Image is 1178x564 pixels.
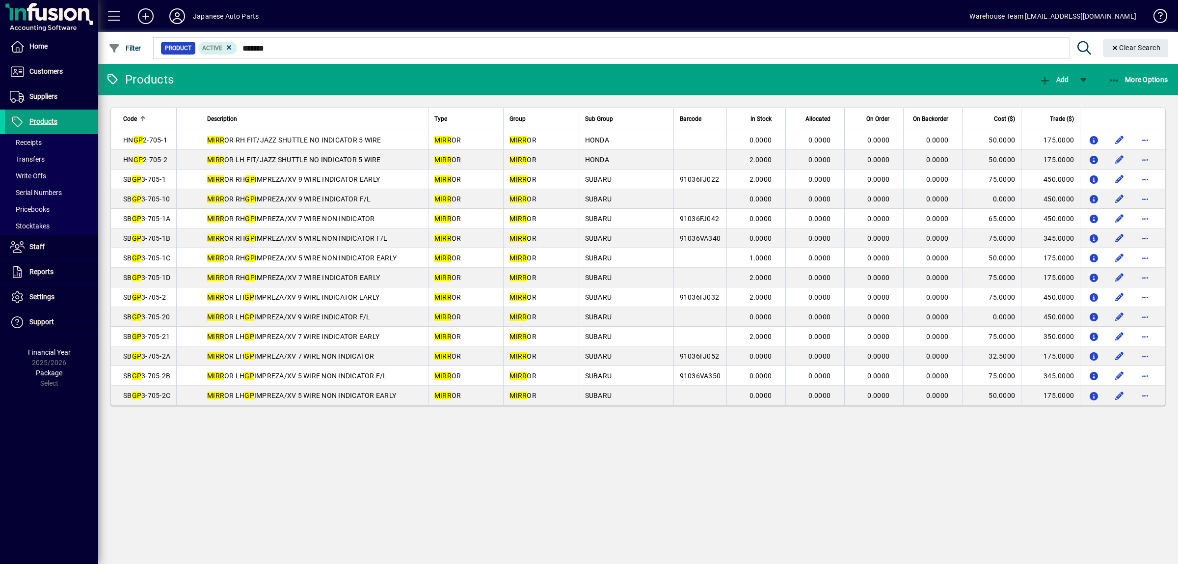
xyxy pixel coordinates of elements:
span: Package [36,369,62,377]
span: 0.0000 [750,136,772,144]
button: Edit [1112,132,1127,148]
span: 0.0000 [926,136,949,144]
span: 0.0000 [808,195,831,203]
span: HONDA [585,156,609,164]
span: 0.0000 [926,234,949,242]
em: GP [132,234,142,242]
div: Barcode [680,113,721,124]
span: 0.0000 [867,195,890,203]
td: 50.0000 [962,150,1021,169]
span: 0.0000 [750,313,772,321]
span: On Backorder [913,113,948,124]
div: Warehouse Team [EMAIL_ADDRESS][DOMAIN_NAME] [969,8,1136,24]
span: Product [165,43,191,53]
span: Write Offs [10,172,46,180]
span: Receipts [10,139,42,146]
button: Filter [106,39,144,57]
span: OR RH IMPREZA/XV 7 WIRE INDICATOR EARLY [207,274,380,282]
button: Edit [1112,230,1127,246]
em: GP [245,175,255,183]
em: MIRR [509,254,527,262]
span: 0.0000 [808,333,831,340]
span: On Order [866,113,889,124]
td: 350.0000 [1021,327,1080,346]
span: OR [509,136,536,144]
td: 50.0000 [962,248,1021,268]
em: MIRR [207,352,224,360]
span: 0.0000 [867,254,890,262]
a: Suppliers [5,85,98,109]
a: Reports [5,260,98,284]
em: GP [132,352,142,360]
button: More options [1137,171,1153,187]
span: OR [509,254,536,262]
span: HN 2-705-2 [123,156,167,164]
button: Edit [1112,171,1127,187]
td: 450.0000 [1021,169,1080,189]
td: 75.0000 [962,287,1021,307]
em: MIRR [434,156,452,164]
span: 91036FJ042 [680,215,720,223]
span: Description [207,113,237,124]
span: 0.0000 [808,215,831,223]
span: Filter [108,44,141,52]
span: SB 3-705-2A [123,352,170,360]
em: GP [132,293,142,301]
span: Staff [29,243,45,251]
span: 91036VA340 [680,234,721,242]
em: MIRR [434,254,452,262]
td: 175.0000 [1021,248,1080,268]
span: 0.0000 [867,215,890,223]
td: 32.5000 [962,346,1021,366]
div: On Order [851,113,898,124]
span: 0.0000 [750,234,772,242]
span: 2.0000 [750,156,772,164]
span: 0.0000 [808,293,831,301]
span: OR [509,175,536,183]
span: OR RH IMPREZA/XV 5 WIRE NON INDICATOR EARLY [207,254,397,262]
td: 0.0000 [962,189,1021,209]
em: GP [245,215,255,223]
a: Serial Numbers [5,184,98,201]
span: OR [509,195,536,203]
span: Customers [29,67,63,75]
td: 345.0000 [1021,228,1080,248]
span: SB 3-705-1D [123,274,170,282]
span: 0.0000 [926,175,949,183]
div: Products [106,72,174,87]
span: OR [509,156,536,164]
span: 0.0000 [808,313,831,321]
span: Code [123,113,137,124]
em: MIRR [434,195,452,203]
span: SUBARU [585,254,612,262]
span: SUBARU [585,234,612,242]
div: Allocated [792,113,839,124]
em: MIRR [434,372,452,380]
span: OR RH FIT/JAZZ SHUTTLE NO INDICATOR 5 WIRE [207,136,381,144]
td: 175.0000 [1021,130,1080,150]
button: Edit [1112,211,1127,226]
span: Allocated [805,113,830,124]
em: MIRR [434,175,452,183]
span: 0.0000 [926,333,949,340]
em: GP [244,352,254,360]
span: Pricebooks [10,205,50,213]
span: OR [509,313,536,321]
span: OR LH IMPREZA/XV 7 WIRE INDICATOR EARLY [207,333,379,340]
button: Clear [1103,39,1169,57]
span: 2.0000 [750,175,772,183]
button: More options [1137,250,1153,266]
span: 0.0000 [867,175,890,183]
td: 175.0000 [1021,150,1080,169]
button: Edit [1112,250,1127,266]
em: GP [244,333,254,340]
span: OR LH IMPREZA/XV 9 WIRE INDICATOR EARLY [207,293,379,301]
button: Edit [1112,289,1127,305]
span: SB 3-705-10 [123,195,170,203]
span: 0.0000 [926,156,949,164]
span: 0.0000 [808,234,831,242]
em: GP [132,215,142,223]
span: 0.0000 [867,156,890,164]
span: Sub Group [585,113,613,124]
td: 0.0000 [962,307,1021,327]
